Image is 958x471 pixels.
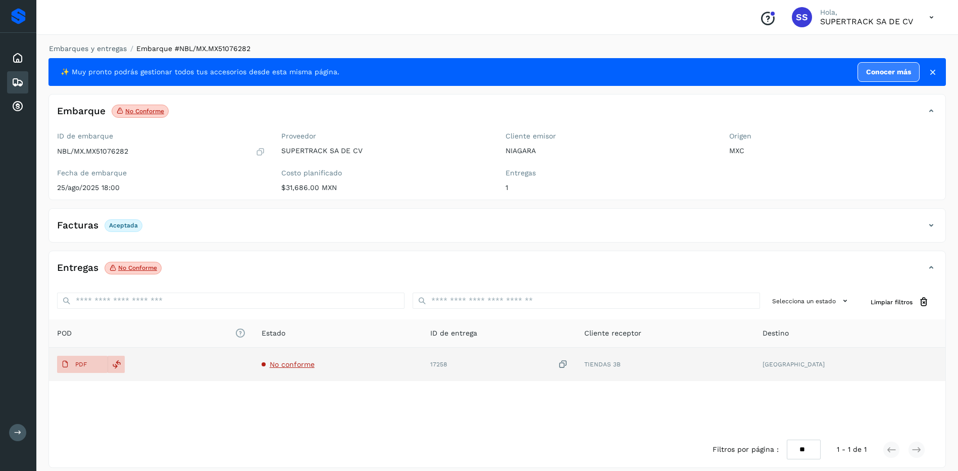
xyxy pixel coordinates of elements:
p: NIAGARA [506,147,714,155]
td: TIENDAS 3B [576,348,755,381]
span: Cliente receptor [584,328,641,339]
p: 25/ago/2025 18:00 [57,183,265,192]
p: 1 [506,183,714,192]
button: Limpiar filtros [863,293,937,311]
button: Selecciona un estado [768,293,854,309]
p: $31,686.00 MXN [281,183,489,192]
span: POD [57,328,245,339]
p: Hola, [820,8,913,17]
h4: Facturas [57,220,98,231]
span: Destino [763,328,789,339]
p: PDF [75,361,87,368]
div: FacturasAceptada [49,217,945,242]
p: MXC [729,147,937,155]
td: [GEOGRAPHIC_DATA] [754,348,945,381]
button: PDF [57,356,108,373]
div: 17258 [430,359,568,370]
label: ID de embarque [57,132,265,140]
span: 1 - 1 de 1 [837,444,867,455]
h4: Entregas [57,262,98,274]
span: Limpiar filtros [871,298,913,307]
span: No conforme [270,360,315,368]
div: Cuentas por cobrar [7,96,28,118]
a: Embarques y entregas [49,44,127,53]
div: Embarques [7,71,28,93]
a: Conocer más [858,62,920,82]
label: Origen [729,132,937,140]
h4: Embarque [57,106,106,117]
span: Estado [262,328,285,339]
nav: breadcrumb [48,43,946,54]
span: ID de entrega [430,328,477,339]
label: Fecha de embarque [57,169,265,177]
label: Proveedor [281,132,489,140]
p: Aceptada [109,222,138,229]
label: Cliente emisor [506,132,714,140]
div: EmbarqueNo conforme [49,103,945,128]
p: No conforme [118,264,157,271]
p: SUPERTRACK SA DE CV [281,147,489,155]
label: Entregas [506,169,714,177]
label: Costo planificado [281,169,489,177]
span: Embarque #NBL/MX.MX51076282 [136,44,250,53]
div: Reemplazar POD [108,356,125,373]
div: Inicio [7,47,28,69]
p: NBL/MX.MX51076282 [57,147,128,156]
p: SUPERTRACK SA DE CV [820,17,913,26]
div: EntregasNo conforme [49,259,945,285]
span: ✨ Muy pronto podrás gestionar todos tus accesorios desde esta misma página. [61,67,339,77]
span: Filtros por página : [713,444,779,455]
p: No conforme [125,108,164,115]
